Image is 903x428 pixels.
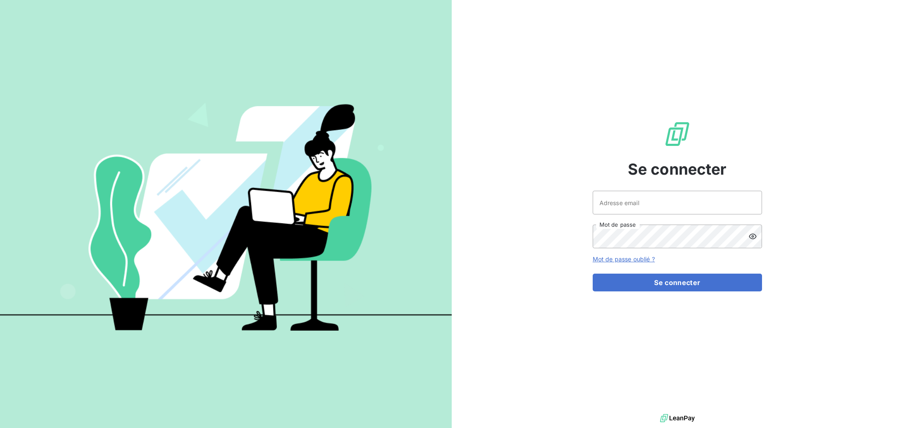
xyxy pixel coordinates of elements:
img: logo [660,412,695,425]
input: placeholder [593,191,762,214]
button: Se connecter [593,274,762,291]
span: Se connecter [628,158,727,181]
img: Logo LeanPay [664,121,691,148]
a: Mot de passe oublié ? [593,255,655,263]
